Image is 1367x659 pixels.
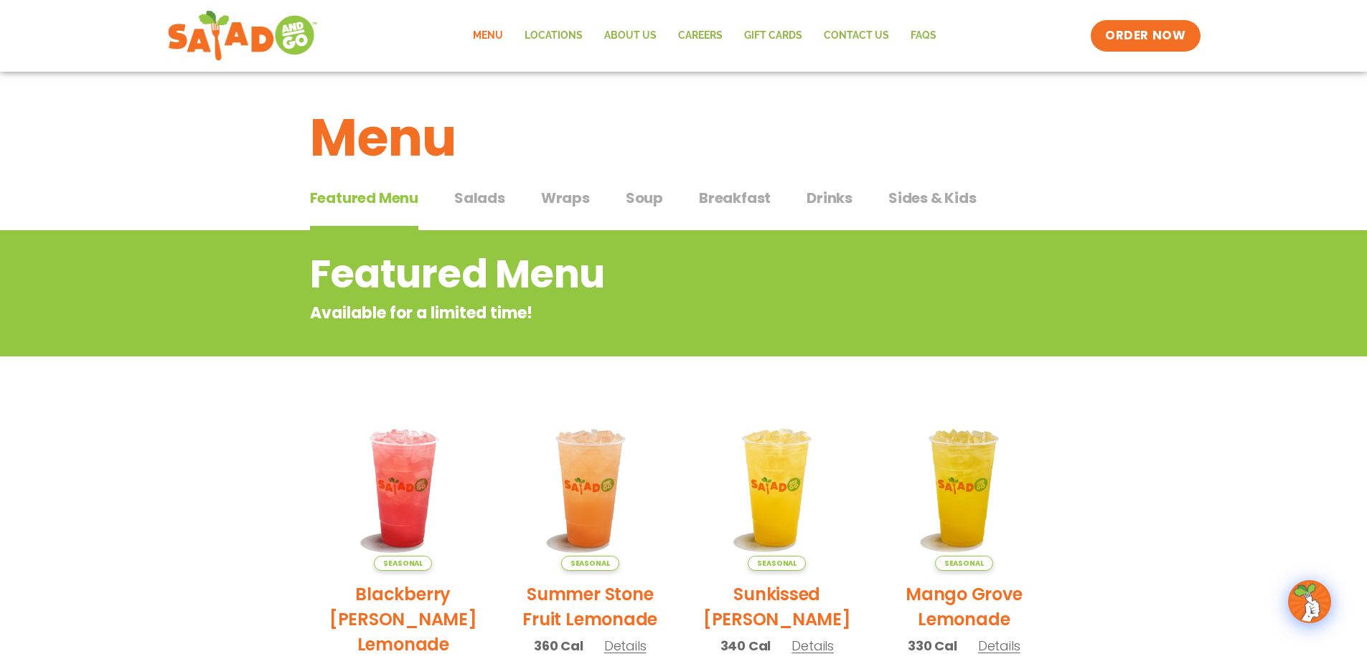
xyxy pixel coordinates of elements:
a: Locations [514,19,593,52]
span: Soup [626,187,663,209]
h2: Mango Grove Lemonade [881,582,1047,632]
span: Breakfast [699,187,771,209]
h2: Sunkissed [PERSON_NAME] [695,582,860,632]
nav: Menu [462,19,947,52]
img: Product photo for Mango Grove Lemonade [881,405,1047,571]
h2: Blackberry [PERSON_NAME] Lemonade [321,582,487,657]
img: wpChatIcon [1290,582,1330,622]
img: Product photo for Sunkissed Yuzu Lemonade [695,405,860,571]
span: 340 Cal [720,636,771,655]
span: Seasonal [374,556,432,571]
span: Salads [454,187,505,209]
span: Sides & Kids [888,187,977,209]
span: ORDER NOW [1105,27,1185,44]
span: 330 Cal [908,636,957,655]
span: Wraps [541,187,590,209]
a: About Us [593,19,667,52]
div: Tabbed content [310,182,1058,231]
span: Details [978,637,1020,655]
p: Available for a limited time! [310,301,942,325]
span: Seasonal [561,556,619,571]
span: Details [791,637,834,655]
span: Featured Menu [310,187,418,209]
h2: Featured Menu [310,245,942,303]
span: Seasonal [748,556,806,571]
span: 360 Cal [534,636,583,655]
h1: Menu [310,99,1058,176]
a: Menu [462,19,514,52]
span: Seasonal [935,556,993,571]
img: new-SAG-logo-768×292 [167,7,319,65]
a: Contact Us [813,19,900,52]
a: Careers [667,19,733,52]
img: Product photo for Blackberry Bramble Lemonade [321,405,487,571]
span: Details [604,637,647,655]
span: Drinks [807,187,852,209]
img: Product photo for Summer Stone Fruit Lemonade [507,405,673,571]
a: ORDER NOW [1091,20,1200,52]
a: GIFT CARDS [733,19,813,52]
a: FAQs [900,19,947,52]
h2: Summer Stone Fruit Lemonade [507,582,673,632]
